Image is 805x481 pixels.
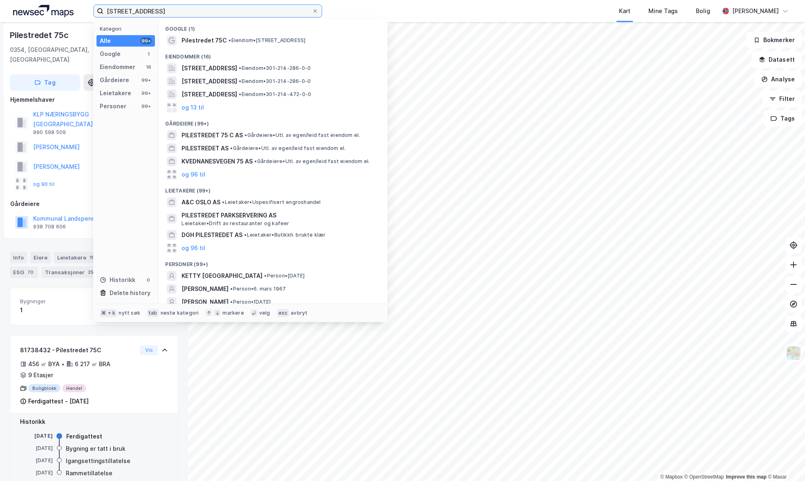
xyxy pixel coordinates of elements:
[182,230,242,240] span: DGH PILESTREDET AS
[239,78,241,84] span: •
[20,432,53,440] div: [DATE]
[229,37,305,44] span: Eiendom • [STREET_ADDRESS]
[230,286,233,292] span: •
[254,158,370,165] span: Gårdeiere • Utl. av egen/leid fast eiendom el.
[145,277,152,283] div: 0
[42,266,102,278] div: Transaksjoner
[182,89,237,99] span: [STREET_ADDRESS]
[239,65,241,71] span: •
[61,361,65,367] div: •
[239,91,311,98] span: Eiendom • 301-214-472-0-0
[10,199,178,209] div: Gårdeiere
[20,298,91,305] span: Bygninger
[20,469,53,477] div: [DATE]
[88,253,96,262] div: 15
[244,132,360,139] span: Gårdeiere • Utl. av egen/leid fast eiendom el.
[222,310,244,316] div: markere
[182,143,229,153] span: PILESTREDET AS
[182,76,237,86] span: [STREET_ADDRESS]
[222,199,321,206] span: Leietaker • Uspesifisert engroshandel
[103,5,312,17] input: Søk på adresse, matrikkel, gårdeiere, leietakere eller personer
[140,77,152,83] div: 99+
[100,36,111,46] div: Alle
[182,170,205,179] button: og 96 til
[182,210,378,220] span: PILESTREDET PARKSERVERING AS
[182,36,227,45] span: Pilestredet 75C
[33,224,66,230] div: 938 708 606
[54,252,99,263] div: Leietakere
[230,299,233,305] span: •
[66,456,130,466] div: Igangsettingstillatelse
[684,474,724,480] a: OpenStreetMap
[147,309,159,317] div: tab
[764,110,802,127] button: Tags
[277,309,289,317] div: esc
[100,88,131,98] div: Leietakere
[100,75,129,85] div: Gårdeiere
[159,47,388,62] div: Eiendommer (16)
[264,273,305,279] span: Person • [DATE]
[159,19,388,34] div: Google (1)
[20,345,137,355] div: 81738432 - Pilestredet 75C
[239,65,311,72] span: Eiendom • 301-214-286-0-0
[86,268,99,276] div: 250
[752,51,802,68] button: Datasett
[28,359,60,369] div: 456 ㎡ BYA
[145,64,152,70] div: 16
[182,103,204,112] button: og 13 til
[145,51,152,57] div: 1
[100,275,135,285] div: Historikk
[100,309,117,317] div: ⌘ + k
[66,444,126,454] div: Bygning er tatt i bruk
[291,310,307,316] div: avbryt
[20,445,53,452] div: [DATE]
[182,63,237,73] span: [STREET_ADDRESS]
[244,232,325,238] span: Leietaker • Butikkh. brukte klær
[66,432,102,441] div: Ferdigattest
[110,288,150,298] div: Delete history
[159,114,388,129] div: Gårdeiere (99+)
[20,457,53,464] div: [DATE]
[244,132,247,138] span: •
[230,145,233,151] span: •
[100,49,121,59] div: Google
[229,37,231,43] span: •
[28,370,53,380] div: 9 Etasjer
[140,38,152,44] div: 99+
[244,232,247,238] span: •
[239,91,241,97] span: •
[648,6,678,16] div: Mine Tags
[10,266,38,278] div: ESG
[13,5,74,17] img: logo.a4113a55bc3d86da70a041830d287a7e.svg
[726,474,767,480] a: Improve this map
[33,129,66,136] div: 990 598 509
[30,252,51,263] div: Eiere
[762,91,802,107] button: Filter
[660,474,683,480] a: Mapbox
[732,6,779,16] div: [PERSON_NAME]
[140,103,152,110] div: 99+
[159,181,388,196] div: Leietakere (99+)
[747,32,802,48] button: Bokmerker
[182,220,289,227] span: Leietaker • Drift av restauranter og kafeer
[28,396,89,406] div: Ferdigattest - [DATE]
[75,359,110,369] div: 6 217 ㎡ BRA
[140,345,158,355] button: Vis
[20,305,91,315] div: 1
[182,157,253,166] span: KVEDNANESVEGEN 75 AS
[20,417,168,427] div: Historikk
[182,243,205,253] button: og 96 til
[140,90,152,96] div: 99+
[259,310,270,316] div: velg
[230,145,345,152] span: Gårdeiere • Utl. av egen/leid fast eiendom el.
[26,268,35,276] div: 70
[182,271,262,281] span: KETTY [GEOGRAPHIC_DATA]
[10,95,178,105] div: Hjemmelshaver
[764,442,805,481] iframe: Chat Widget
[10,29,70,42] div: Pilestredet 75c
[754,71,802,87] button: Analyse
[10,252,27,263] div: Info
[239,78,311,85] span: Eiendom • 301-214-286-0-0
[786,345,801,361] img: Z
[10,45,114,65] div: 0354, [GEOGRAPHIC_DATA], [GEOGRAPHIC_DATA]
